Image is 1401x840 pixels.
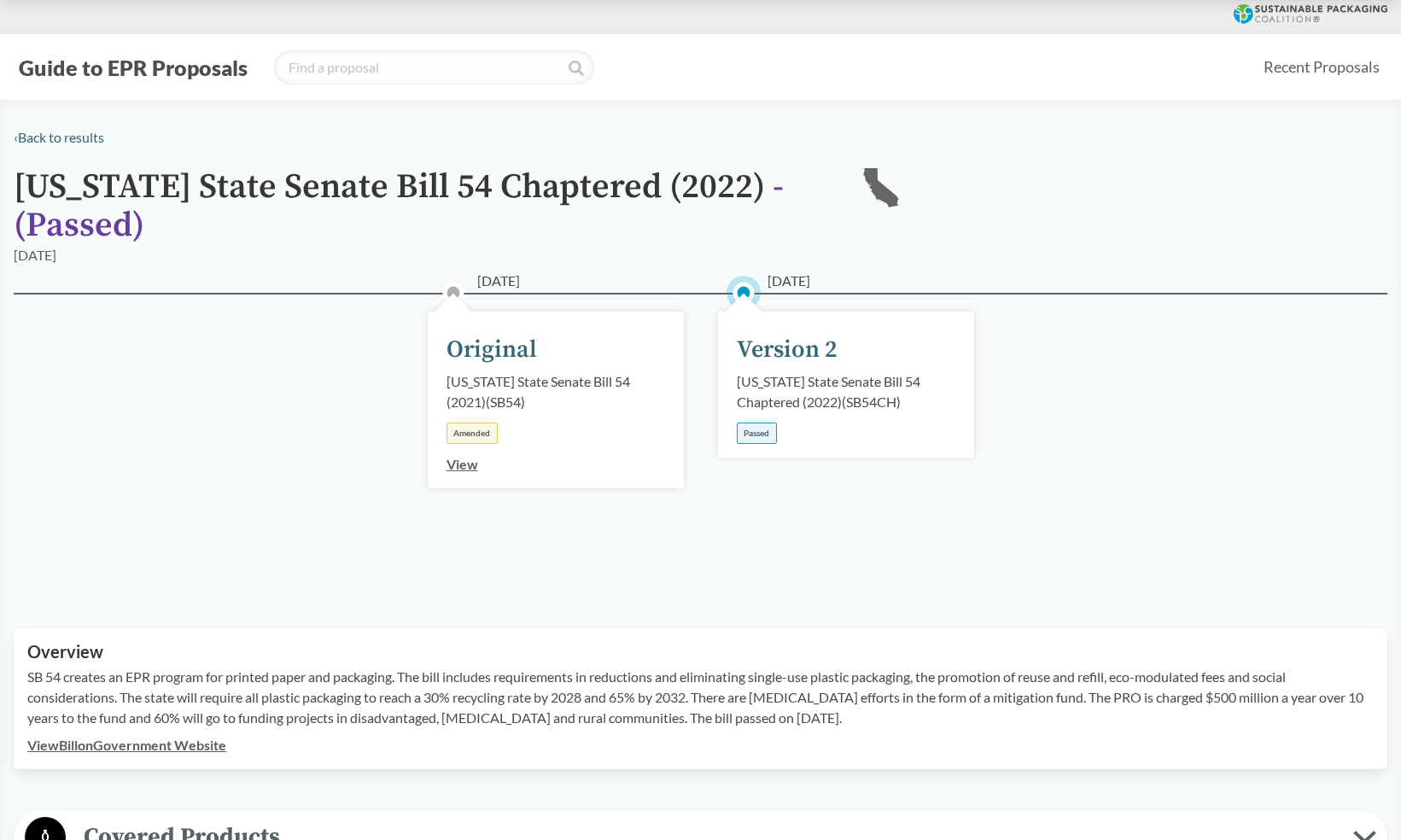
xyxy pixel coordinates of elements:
a: View [447,456,478,472]
a: Recent Proposals [1256,48,1387,86]
div: [US_STATE] State Senate Bill 54 (2021) ( SB54 ) [447,371,665,412]
div: [US_STATE] State Senate Bill 54 Chaptered (2022) ( SB54CH ) [737,371,955,412]
button: Guide to EPR Proposals [14,54,253,81]
a: ‹Back to results [14,129,104,145]
div: Passed [737,423,777,444]
div: Original [447,332,537,368]
input: Find a proposal [274,50,594,85]
h2: Overview [27,642,1374,662]
span: [DATE] [477,271,520,291]
a: ViewBillonGovernment Website [27,737,226,753]
div: Amended [447,423,498,444]
span: - ( Passed ) [14,166,784,247]
h1: [US_STATE] State Senate Bill 54 Chaptered (2022) [14,168,833,245]
p: SB 54 creates an EPR program for printed paper and packaging. The bill includes requirements in r... [27,667,1374,728]
div: [DATE] [14,245,56,265]
span: [DATE] [768,271,810,291]
div: Version 2 [737,332,838,368]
